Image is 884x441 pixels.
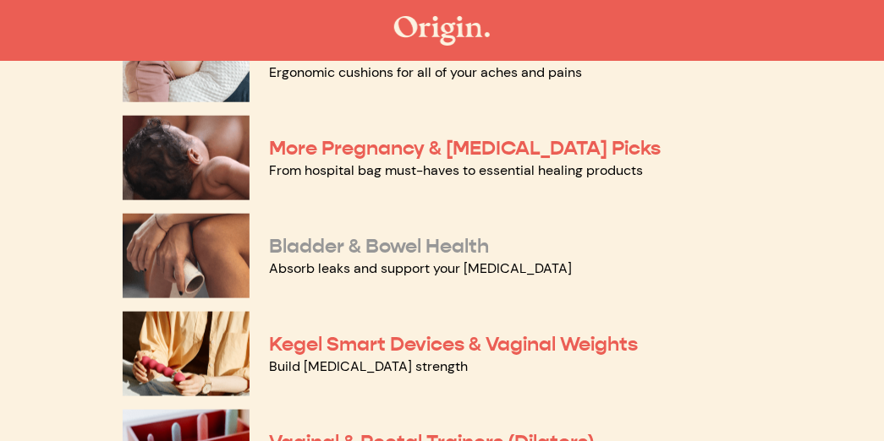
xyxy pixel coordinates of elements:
img: Bladder & Bowel Health [123,214,250,298]
a: From hospital bag must-haves to essential healing products [270,161,644,179]
img: The Origin Shop [394,16,490,46]
a: Bladder & Bowel Health [270,233,490,259]
a: Absorb leaks and support your [MEDICAL_DATA] [270,259,573,277]
a: More Pregnancy & [MEDICAL_DATA] Picks [270,135,662,161]
img: More Pregnancy & Postpartum Picks [123,116,250,200]
img: Kegel Smart Devices & Vaginal Weights [123,312,250,396]
a: Kegel Smart Devices & Vaginal Weights [270,331,639,357]
a: Ergonomic cushions for all of your aches and pains [270,63,583,81]
a: Build [MEDICAL_DATA] strength [270,357,469,375]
